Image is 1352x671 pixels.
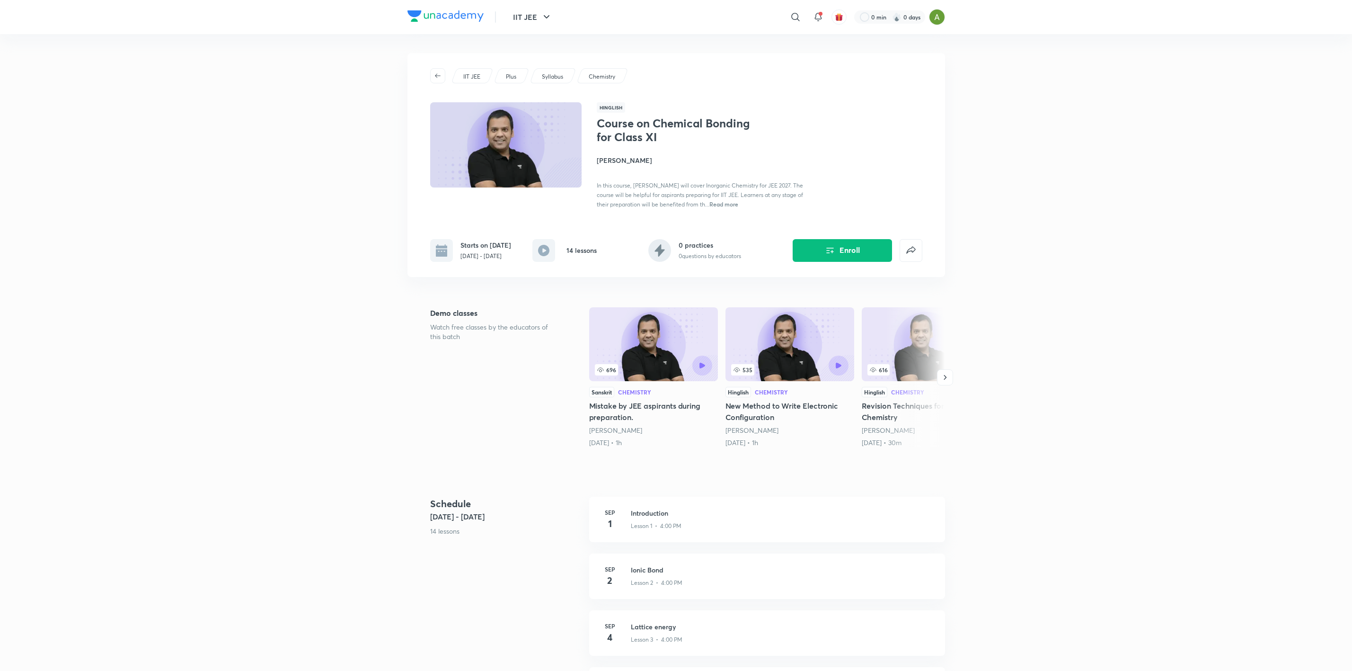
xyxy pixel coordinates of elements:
[631,579,682,587] p: Lesson 2 • 4:00 PM
[597,155,809,165] h4: [PERSON_NAME]
[589,72,615,81] p: Chemistry
[430,307,559,319] h5: Demo classes
[460,240,511,250] h6: Starts on [DATE]
[461,72,482,81] a: IIT JEE
[835,13,843,21] img: avatar
[631,565,934,575] h3: Ionic Bond
[428,101,583,188] img: Thumbnail
[679,240,741,250] h6: 0 practices
[540,72,565,81] a: Syllabus
[892,12,901,22] img: streak
[589,438,718,447] div: 23rd Mar • 1h
[430,322,559,341] p: Watch free classes by the educators of this batch
[597,116,751,144] h1: Course on Chemical Bonding for Class XI
[589,426,718,435] div: Piyush Maheshwari
[430,526,582,536] p: 14 lessons
[589,387,614,397] div: Sanskrit
[597,102,625,113] span: Hinglish
[725,438,854,447] div: 12th Jun • 1h
[631,635,682,644] p: Lesson 3 • 4:00 PM
[900,239,922,262] button: false
[507,8,558,27] button: IIT JEE
[631,508,934,518] h3: Introduction
[463,72,480,81] p: IIT JEE
[631,622,934,632] h3: Lattice energy
[862,387,887,397] div: Hinglish
[731,364,754,376] span: 535
[460,252,511,260] p: [DATE] - [DATE]
[504,72,518,81] a: Plus
[679,252,741,260] p: 0 questions by educators
[601,517,619,531] h4: 1
[430,497,582,511] h4: Schedule
[725,426,854,435] div: Piyush Maheshwari
[725,307,854,447] a: New Method to Write Electronic Configuration
[595,364,618,376] span: 696
[601,630,619,644] h4: 4
[589,554,945,610] a: Sep2Ionic BondLesson 2 • 4:00 PM
[589,307,718,447] a: Mistake by JEE aspirants during preparation.
[725,426,778,435] a: [PERSON_NAME]
[862,426,990,435] div: Piyush Maheshwari
[601,565,619,573] h6: Sep
[831,9,847,25] button: avatar
[407,10,484,24] a: Company Logo
[725,387,751,397] div: Hinglish
[589,400,718,423] h5: Mistake by JEE aspirants during preparation.
[587,72,617,81] a: Chemistry
[597,182,803,208] span: In this course, [PERSON_NAME] will cover Inorganic Chemistry for JEE 2027. The course will be hel...
[566,245,597,255] h6: 14 lessons
[862,426,915,435] a: [PERSON_NAME]
[793,239,892,262] button: Enroll
[709,200,738,208] span: Read more
[862,438,990,447] div: 19th Jun • 30m
[725,307,854,447] a: 535HinglishChemistryNew Method to Write Electronic Configuration[PERSON_NAME][DATE] • 1h
[506,72,516,81] p: Plus
[862,307,990,447] a: Revision Techniques for Inorganic Chemistry
[601,573,619,588] h4: 2
[862,400,990,423] h5: Revision Techniques for Inorganic Chemistry
[618,389,651,395] div: Chemistry
[589,426,642,435] a: [PERSON_NAME]
[430,511,582,522] h5: [DATE] - [DATE]
[725,400,854,423] h5: New Method to Write Electronic Configuration
[601,508,619,517] h6: Sep
[589,307,718,447] a: 696SanskritChemistryMistake by JEE aspirants during preparation.[PERSON_NAME][DATE] • 1h
[862,307,990,447] a: 616HinglishChemistryRevision Techniques for Inorganic Chemistry[PERSON_NAME][DATE] • 30m
[407,10,484,22] img: Company Logo
[589,497,945,554] a: Sep1IntroductionLesson 1 • 4:00 PM
[867,364,890,376] span: 616
[601,622,619,630] h6: Sep
[542,72,563,81] p: Syllabus
[589,610,945,667] a: Sep4Lattice energyLesson 3 • 4:00 PM
[755,389,788,395] div: Chemistry
[929,9,945,25] img: Ajay A
[631,522,681,530] p: Lesson 1 • 4:00 PM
